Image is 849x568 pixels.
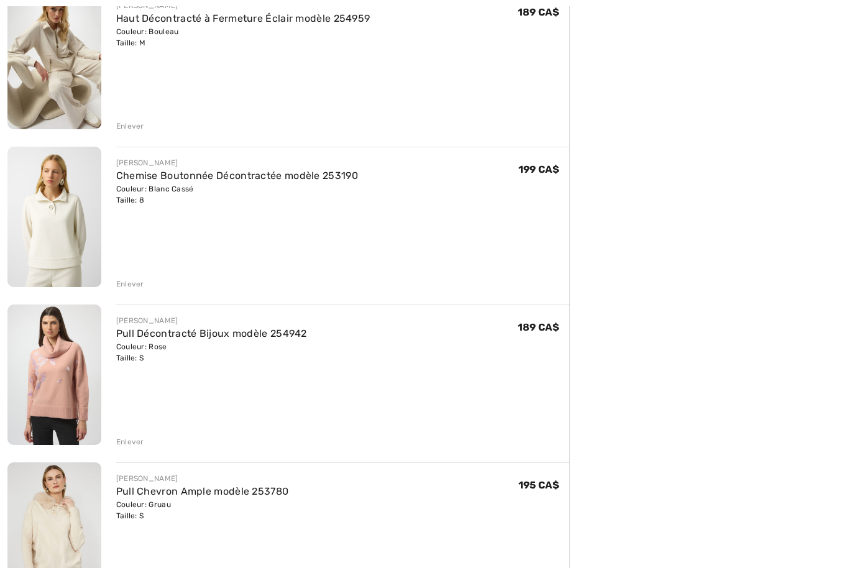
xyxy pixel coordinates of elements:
[7,305,101,446] img: Pull Décontracté Bijoux modèle 254942
[116,158,358,169] div: [PERSON_NAME]
[116,328,307,340] a: Pull Décontracté Bijoux modèle 254942
[518,7,559,19] span: 189 CA$
[116,184,358,206] div: Couleur: Blanc Cassé Taille: 8
[116,279,144,290] div: Enlever
[7,147,101,288] img: Chemise Boutonnée Décontractée modèle 253190
[518,322,559,334] span: 189 CA$
[116,486,289,498] a: Pull Chevron Ample modèle 253780
[116,500,289,522] div: Couleur: Gruau Taille: S
[116,316,307,327] div: [PERSON_NAME]
[116,170,358,182] a: Chemise Boutonnée Décontractée modèle 253190
[116,27,370,49] div: Couleur: Bouleau Taille: M
[116,437,144,448] div: Enlever
[116,13,370,25] a: Haut Décontracté à Fermeture Éclair modèle 254959
[116,121,144,132] div: Enlever
[116,342,307,364] div: Couleur: Rose Taille: S
[518,164,559,176] span: 199 CA$
[518,480,559,492] span: 195 CA$
[116,474,289,485] div: [PERSON_NAME]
